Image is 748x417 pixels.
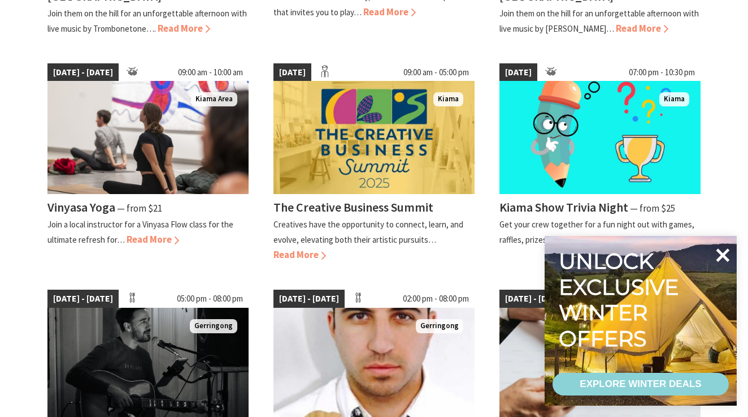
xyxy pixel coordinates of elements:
[571,233,624,246] span: Read More
[47,63,119,81] span: [DATE] - [DATE]
[190,319,237,333] span: Gerringong
[433,92,463,106] span: Kiama
[397,290,475,308] span: 02:00 pm - 08:00 pm
[416,319,463,333] span: Gerringong
[273,81,475,194] img: creative Business Summit
[553,373,729,395] a: EXPLORE WINTER DEALS
[47,8,247,34] p: Join them on the hill for an unforgettable afternoon with live music by Trombonetone….
[363,6,416,18] span: Read More
[47,219,233,245] p: Join a local instructor for a Vinyasa Flow class for the ultimate refresh for…
[171,290,249,308] span: 05:00 pm - 08:00 pm
[616,22,668,35] span: Read More
[273,199,433,215] h4: The Creative Business Summit
[47,63,249,263] a: [DATE] - [DATE] 09:00 am - 10:00 am Three participants sit on their yoga mat in the Art Museum st...
[273,290,345,308] span: [DATE] - [DATE]
[127,233,179,246] span: Read More
[273,248,326,261] span: Read More
[47,81,249,194] img: Three participants sit on their yoga mat in the Art Museum stretching with paintings behind
[499,81,701,194] img: trivia night
[499,8,699,34] p: Join them on the hill for an unforgettable afternoon with live music by [PERSON_NAME]…
[172,63,249,81] span: 09:00 am - 10:00 am
[630,202,675,214] span: ⁠— from $25
[191,92,237,106] span: Kiama Area
[117,202,162,214] span: ⁠— from $21
[273,63,311,81] span: [DATE]
[398,63,475,81] span: 09:00 am - 05:00 pm
[273,63,475,263] a: [DATE] 09:00 am - 05:00 pm creative Business Summit Kiama The Creative Business Summit Creatives ...
[273,219,463,245] p: Creatives have the opportunity to connect, learn, and evolve, elevating both their artistic pursu...
[158,22,210,35] span: Read More
[499,199,628,215] h4: Kiama Show Trivia Night
[499,63,701,263] a: [DATE] 07:00 pm - 10:30 pm trivia night Kiama Kiama Show Trivia Night ⁠— from $25 Get your crew t...
[580,373,701,395] div: EXPLORE WINTER DEALS
[623,63,701,81] span: 07:00 pm - 10:30 pm
[659,92,689,106] span: Kiama
[47,199,115,215] h4: Vinyasa Yoga
[499,290,571,308] span: [DATE] - [DATE]
[559,248,684,351] div: Unlock exclusive winter offers
[47,290,119,308] span: [DATE] - [DATE]
[499,219,694,245] p: Get your crew together for a fun night out with games, raffles, prizes and…
[499,63,537,81] span: [DATE]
